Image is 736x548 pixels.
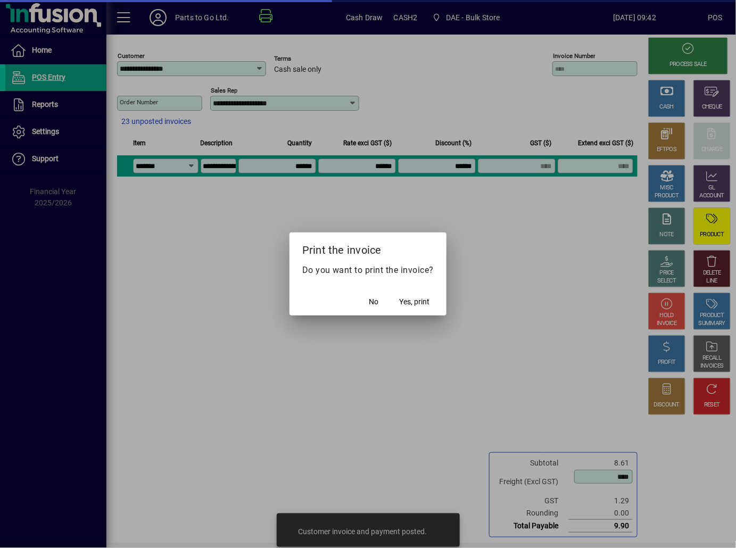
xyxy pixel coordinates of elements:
[399,296,429,308] span: Yes, print
[395,292,434,311] button: Yes, print
[290,233,447,263] h2: Print the invoice
[302,264,434,277] p: Do you want to print the invoice?
[369,296,378,308] span: No
[357,292,391,311] button: No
